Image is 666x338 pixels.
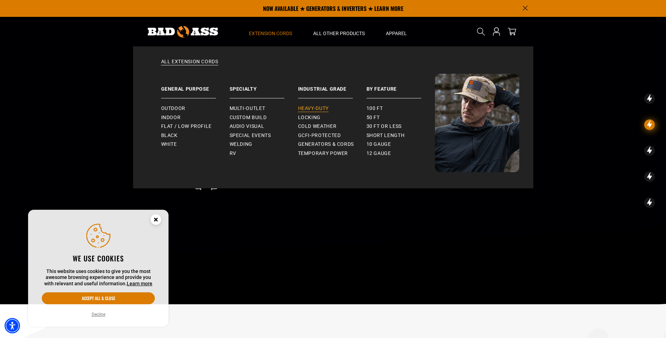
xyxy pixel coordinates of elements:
[367,140,435,149] a: 10 gauge
[5,318,20,333] div: Accessibility Menu
[161,141,177,148] span: White
[161,140,230,149] a: White
[506,27,517,36] a: cart
[230,141,252,148] span: Welding
[313,30,365,37] span: All Other Products
[367,104,435,113] a: 100 ft
[147,58,519,74] a: All Extension Cords
[367,141,391,148] span: 10 gauge
[375,17,417,46] summary: Apparel
[148,26,218,38] img: Bad Ass Extension Cords
[161,132,178,139] span: Black
[298,113,367,122] a: Locking
[386,30,407,37] span: Apparel
[161,115,181,121] span: Indoor
[230,131,298,140] a: Special Events
[249,30,292,37] span: Extension Cords
[298,104,367,113] a: Heavy-Duty
[161,131,230,140] a: Black
[367,132,405,139] span: Short Length
[367,115,380,121] span: 50 ft
[435,74,519,172] img: Bad Ass Extension Cords
[367,74,435,98] a: By Feature
[230,104,298,113] a: Multi-Outlet
[367,123,402,130] span: 30 ft or less
[230,74,298,98] a: Specialty
[298,140,367,149] a: Generators & Cords
[230,113,298,122] a: Custom Build
[367,131,435,140] a: Short Length
[161,105,185,112] span: Outdoor
[367,150,391,157] span: 12 gauge
[161,113,230,122] a: Indoor
[127,281,152,286] a: This website uses cookies to give you the most awesome browsing experience and provide you with r...
[42,254,155,263] h2: We use cookies
[161,104,230,113] a: Outdoor
[298,115,321,121] span: Locking
[230,115,267,121] span: Custom Build
[298,123,337,130] span: Cold Weather
[90,311,107,318] button: Decline
[298,105,329,112] span: Heavy-Duty
[161,74,230,98] a: General Purpose
[298,150,348,157] span: Temporary Power
[161,122,230,131] a: Flat / Low Profile
[367,105,383,112] span: 100 ft
[230,150,236,157] span: RV
[475,26,487,37] summary: Search
[28,210,169,327] aside: Cookie Consent
[303,17,375,46] summary: All Other Products
[230,132,271,139] span: Special Events
[230,140,298,149] a: Welding
[298,74,367,98] a: Industrial Grade
[230,122,298,131] a: Audio Visual
[230,149,298,158] a: RV
[298,149,367,158] a: Temporary Power
[367,149,435,158] a: 12 gauge
[367,113,435,122] a: 50 ft
[298,132,341,139] span: GCFI-Protected
[298,122,367,131] a: Cold Weather
[42,292,155,304] button: Accept all & close
[161,123,212,130] span: Flat / Low Profile
[491,17,502,46] a: Open this option
[230,123,264,130] span: Audio Visual
[143,210,169,232] button: Close this option
[238,17,303,46] summary: Extension Cords
[298,131,367,140] a: GCFI-Protected
[230,105,265,112] span: Multi-Outlet
[42,268,155,287] p: This website uses cookies to give you the most awesome browsing experience and provide you with r...
[367,122,435,131] a: 30 ft or less
[298,141,354,148] span: Generators & Cords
